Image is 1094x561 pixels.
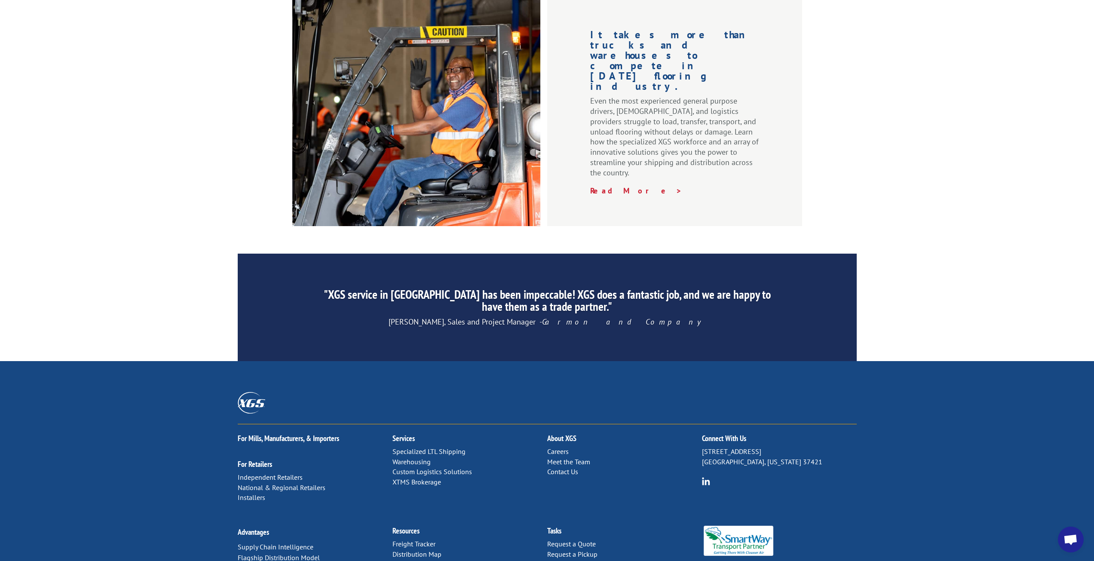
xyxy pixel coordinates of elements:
a: Freight Tracker [392,540,435,548]
a: Open chat [1058,527,1084,552]
p: Even the most experienced general purpose drivers, [DEMOGRAPHIC_DATA], and logistics providers st... [590,96,759,185]
a: XTMS Brokerage [392,478,441,486]
a: Request a Quote [547,540,596,548]
a: Distribution Map [392,550,441,558]
a: For Retailers [238,459,272,469]
h2: Connect With Us [702,435,857,447]
a: Specialized LTL Shipping [392,447,466,456]
img: group-6 [702,477,710,485]
p: [STREET_ADDRESS] [GEOGRAPHIC_DATA], [US_STATE] 37421 [702,447,857,467]
a: Read More > [590,186,682,196]
a: Advantages [238,527,269,537]
a: Custom Logistics Solutions [392,467,472,476]
a: About XGS [547,433,576,443]
a: Installers [238,493,265,502]
a: Supply Chain Intelligence [238,543,313,551]
span: [PERSON_NAME], Sales and Project Manager - [389,317,705,327]
a: Contact Us [547,467,578,476]
a: Independent Retailers [238,473,303,481]
img: Smartway_Logo [702,526,775,556]
a: Resources [392,526,420,536]
a: Request a Pickup [547,550,598,558]
a: Warehousing [392,457,431,466]
a: Careers [547,447,569,456]
img: XGS_Logos_ALL_2024_All_White [238,392,265,413]
h2: "XGS service in [GEOGRAPHIC_DATA] has been impeccable! XGS does a fantastic job, and we are happy... [318,288,775,317]
a: National & Regional Retailers [238,483,325,492]
a: Services [392,433,415,443]
a: Meet the Team [547,457,590,466]
h1: It takes more than trucks and warehouses to compete in [DATE] flooring industry. [590,30,759,96]
h2: Tasks [547,527,702,539]
a: For Mills, Manufacturers, & Importers [238,433,339,443]
em: Garmon and Company [542,317,705,327]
